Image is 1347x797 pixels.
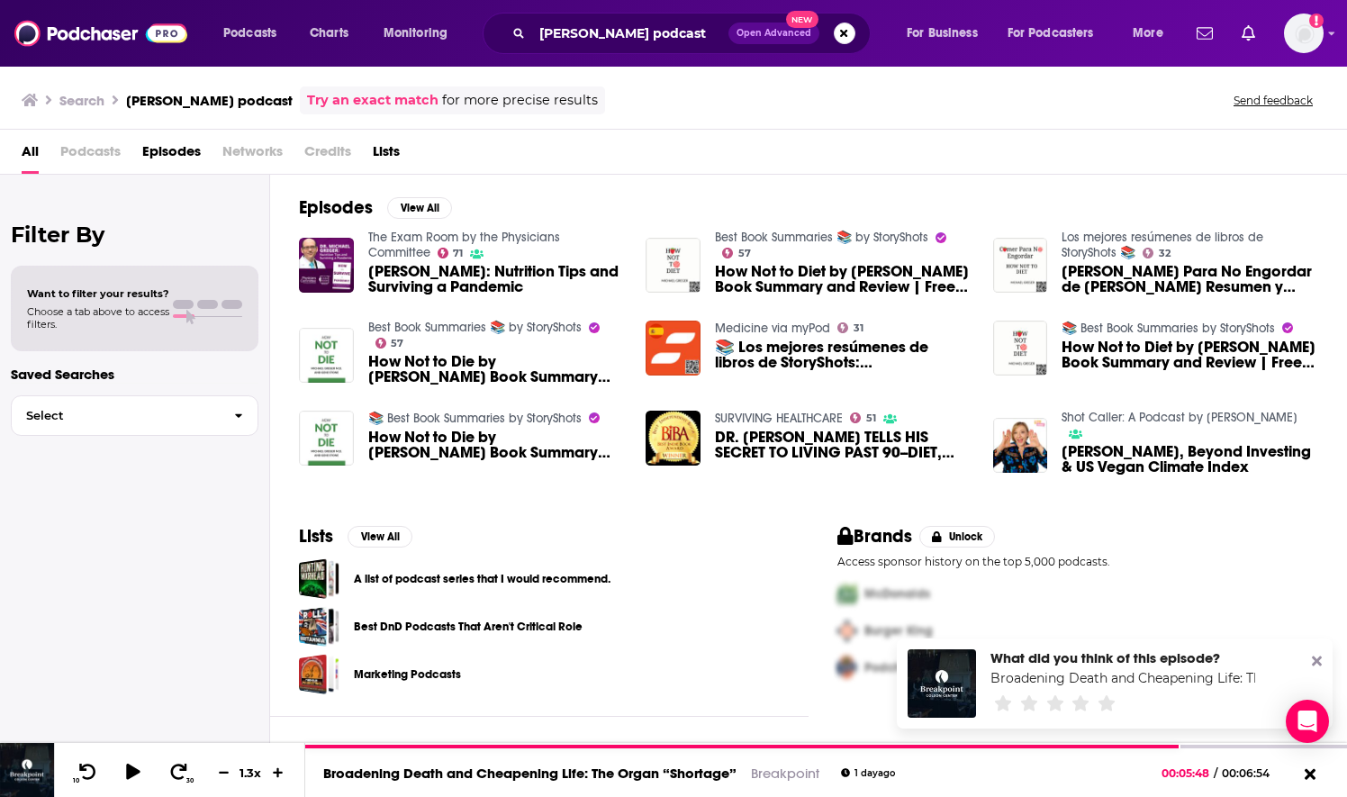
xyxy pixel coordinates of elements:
a: Marketing Podcasts [354,665,461,684]
a: Show notifications dropdown [1234,18,1262,49]
button: Unlock [919,526,996,548]
a: The Exam Room by the Physicians Committee [368,230,560,260]
span: Logged in as nwierenga [1284,14,1324,53]
span: 32 [1159,249,1171,258]
a: How Not to Die by Dr Michael Greger Book Summary and Review | Free Audiobook [368,430,625,460]
span: For Business [907,21,978,46]
img: User Profile [1284,14,1324,53]
img: 📚 Los mejores resúmenes de libros de StoryShots: Comer Para No Engordar de Michael Greger | Resum... [646,321,701,376]
img: Third Pro Logo [830,649,864,686]
a: 📚 Los mejores resúmenes de libros de StoryShots: Comer Para No Engordar de Michael Greger | Resum... [715,340,972,370]
span: How Not to Die by [PERSON_NAME] Book Summary and Review | Free Audiobook [368,354,625,385]
a: Breakpoint [751,765,819,782]
span: A list of podcast series that I would recommend. [299,558,339,599]
span: 57 [738,249,751,258]
button: open menu [371,19,471,48]
a: 51 [850,412,876,423]
a: Dr. Michael Greger: Nutrition Tips and Surviving a Pandemic [368,264,625,294]
a: SURVIVING HEALTHCARE [715,411,843,426]
span: Podchaser Pro [864,660,949,675]
span: 57 [391,340,403,348]
h3: Search [59,92,104,109]
p: Access sponsor history on the top 5,000 podcasts. [837,555,1318,568]
button: open menu [894,19,1000,48]
button: View All [348,526,412,548]
span: for more precise results [442,90,598,111]
span: Networks [222,137,283,174]
a: 57 [375,338,404,349]
img: First Pro Logo [830,575,864,612]
div: Search podcasts, credits, & more... [500,13,888,54]
a: Medicine via myPod [715,321,830,336]
span: Charts [310,21,348,46]
span: 00:06:54 [1217,766,1288,780]
span: Want to filter your results? [27,287,169,300]
button: open menu [211,19,300,48]
button: open menu [996,19,1120,48]
span: New [786,11,818,28]
span: Monitoring [384,21,447,46]
p: Saved Searches [11,366,258,383]
div: What did you think of this episode? [990,649,1255,666]
span: 10 [73,777,79,784]
span: 30 [186,777,194,784]
a: How Not to Diet by Dr Michael Greger Book Summary and Review | Free Audiobook [646,238,701,293]
a: All [22,137,39,174]
a: 71 [438,248,464,258]
a: How Not to Die by Dr Michael Greger Book Summary and Review | Free Audiobook [299,411,354,466]
span: How Not to Diet by [PERSON_NAME] Book Summary and Review | Free Audiobook [1062,340,1318,370]
a: Best Book Summaries 📚 by StoryShots [715,230,928,245]
img: How Not to Die by Dr Michael Greger Book Summary and Review | Free Audiobook [299,328,354,383]
img: Dr. Michael Greger: Nutrition Tips and Surviving a Pandemic [299,238,354,293]
span: Marketing Podcasts [299,654,339,694]
a: Shot Caller: A Podcast by Shannon Sagawe [1062,410,1297,425]
a: How Not to Diet by Dr Michael Greger Book Summary and Review | Free Audiobook [715,264,972,294]
a: 32 [1143,248,1171,258]
a: Best Book Summaries 📚 by StoryShots [368,320,582,335]
span: More [1133,21,1163,46]
div: 1.3 x [236,765,267,780]
img: DR. JAMES SMITH TELLS HIS SECRET TO LIVING PAST 90--DIET, EXERCISE, AND AVOIDING ALL MEDICATIONS [646,411,701,466]
span: Lists [373,137,400,174]
a: 📚 Best Book Summaries by StoryShots [368,411,582,426]
img: Broadening Death and Cheapening Life: The Organ “Shortage” [908,649,976,718]
span: Select [12,410,220,421]
img: Second Pro Logo [830,612,864,649]
button: Open AdvancedNew [728,23,819,44]
a: Comer Para No Engordar de Michael Greger Resumen y reseña del libro | Audiolibro gratis [993,238,1048,293]
a: How Not to Diet by Dr Michael Greger Book Summary and Review | Free Audiobook [1062,340,1318,370]
img: Claire Smith, Beyond Investing & US Vegan Climate Index [993,418,1048,473]
span: / [1214,766,1217,780]
img: How Not to Diet by Dr Michael Greger Book Summary and Review | Free Audiobook [993,321,1048,376]
button: 10 [69,762,104,784]
a: Podchaser - Follow, Share and Rate Podcasts [14,16,187,50]
span: [PERSON_NAME]: Nutrition Tips and Surviving a Pandemic [368,264,625,294]
span: How Not to Die by [PERSON_NAME] Book Summary and Review | Free Audiobook [368,430,625,460]
div: 1 day ago [841,768,895,778]
span: Best DnD Podcasts That Aren't Critical Role [299,606,339,647]
span: 31 [854,324,863,332]
a: Episodes [142,137,201,174]
span: Credits [304,137,351,174]
span: 71 [453,249,463,258]
span: Podcasts [223,21,276,46]
button: Select [11,395,258,436]
a: Los mejores resúmenes de libros de StoryShots 📚 [1062,230,1263,260]
a: Comer Para No Engordar de Michael Greger Resumen y reseña del libro | Audiolibro gratis [1062,264,1318,294]
h2: Brands [837,525,912,548]
span: For Podcasters [1008,21,1094,46]
button: Send feedback [1228,93,1318,108]
a: 57 [722,248,751,258]
button: open menu [1120,19,1186,48]
span: McDonalds [864,586,930,602]
a: Charts [298,19,359,48]
a: A list of podcast series that I would recommend. [354,569,610,589]
svg: Add a profile image [1309,14,1324,28]
span: [PERSON_NAME], Beyond Investing & US Vegan Climate Index [1062,444,1318,475]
